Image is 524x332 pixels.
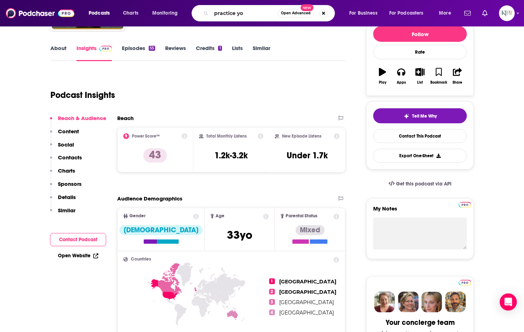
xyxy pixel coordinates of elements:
span: Parental Status [286,214,317,218]
div: Your concierge team [386,318,455,327]
span: [GEOGRAPHIC_DATA] [279,289,336,295]
h2: Power Score™ [132,134,160,139]
img: Sydney Profile [374,292,395,312]
div: Play [379,80,386,85]
button: Similar [50,207,75,220]
button: Contact Podcast [50,233,106,246]
div: Bookmark [430,80,447,85]
a: Pro website [459,279,471,286]
button: Bookmark [429,63,448,89]
button: Apps [392,63,410,89]
h2: Reach [117,115,134,122]
button: Show profile menu [499,5,515,21]
span: Gender [129,214,145,218]
span: Podcasts [89,8,110,18]
a: Open Website [58,253,98,259]
button: open menu [147,8,187,19]
p: Contacts [58,154,82,161]
a: Reviews [165,45,186,61]
button: tell me why sparkleTell Me Why [373,108,467,123]
img: Podchaser - Follow, Share and Rate Podcasts [6,6,74,20]
span: New [301,4,313,11]
button: Share [448,63,467,89]
div: 1 [218,46,222,51]
a: Get this podcast via API [383,175,457,193]
button: Content [50,128,79,141]
a: InsightsPodchaser Pro [76,45,112,61]
p: 43 [143,148,167,163]
a: Episodes55 [122,45,155,61]
span: Get this podcast via API [396,181,451,187]
div: List [417,80,423,85]
a: Contact This Podcast [373,129,467,143]
span: Age [216,214,224,218]
span: [GEOGRAPHIC_DATA] [279,309,334,316]
a: Show notifications dropdown [479,7,490,19]
img: tell me why sparkle [404,113,409,119]
h3: 1.2k-3.2k [214,150,248,161]
button: Reach & Audience [50,115,106,128]
button: open menu [344,8,386,19]
p: Sponsors [58,180,81,187]
a: About [50,45,66,61]
a: Show notifications dropdown [461,7,474,19]
button: open menu [385,8,434,19]
h1: Podcast Insights [50,90,115,100]
p: Content [58,128,79,135]
span: Monitoring [152,8,178,18]
span: 3 [269,299,275,305]
img: Podchaser Pro [459,280,471,286]
span: Countries [131,257,151,262]
span: 4 [269,309,275,315]
button: Open AdvancedNew [278,9,314,18]
span: Logged in as KJPRpodcast [499,5,515,21]
a: Pro website [459,201,471,208]
button: Sponsors [50,180,81,194]
span: Open Advanced [281,11,311,15]
button: open menu [434,8,460,19]
div: Mixed [296,225,325,235]
div: Search podcasts, credits, & more... [198,5,342,21]
button: open menu [84,8,119,19]
span: For Podcasters [389,8,424,18]
div: Apps [397,80,406,85]
button: Details [50,194,76,207]
img: Jules Profile [421,292,442,312]
button: Charts [50,167,75,180]
span: [GEOGRAPHIC_DATA] [279,299,334,306]
img: Jon Profile [445,292,466,312]
a: Lists [232,45,243,61]
span: 1 [269,278,275,284]
h2: Total Monthly Listens [206,134,247,139]
span: More [439,8,451,18]
p: Charts [58,167,75,174]
img: Podchaser Pro [459,202,471,208]
p: Social [58,141,74,148]
h2: Audience Demographics [117,195,182,202]
span: [GEOGRAPHIC_DATA] [279,278,336,285]
p: Reach & Audience [58,115,106,122]
span: Tell Me Why [412,113,437,119]
button: Play [373,63,392,89]
img: User Profile [499,5,515,21]
img: Barbara Profile [398,292,419,312]
a: Charts [118,8,143,19]
div: Rate [373,45,467,59]
span: 33 yo [227,228,252,242]
button: Export One-Sheet [373,149,467,163]
span: Charts [123,8,138,18]
div: Share [453,80,462,85]
div: 55 [149,46,155,51]
a: Credits1 [196,45,222,61]
label: My Notes [373,205,467,218]
button: Social [50,141,74,154]
button: Follow [373,26,467,42]
button: Contacts [50,154,82,167]
p: Details [58,194,76,200]
span: For Business [349,8,377,18]
h3: Under 1.7k [287,150,328,161]
a: Similar [253,45,270,61]
span: 2 [269,289,275,294]
button: List [411,63,429,89]
div: Open Intercom Messenger [500,293,517,311]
